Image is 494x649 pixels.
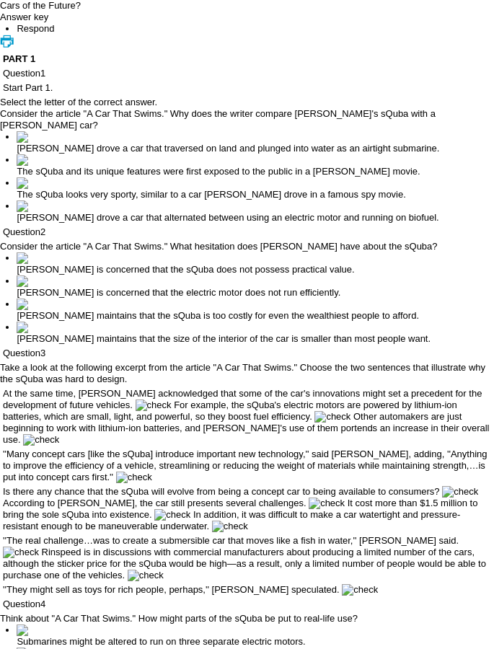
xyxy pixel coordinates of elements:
[212,521,248,532] img: check
[3,226,491,238] p: Question
[17,200,494,224] li: [PERSON_NAME] drove a car that alternated between using an electric motor and running on biofuel.
[40,348,45,358] span: 3
[23,434,59,446] img: check
[40,68,45,79] span: 1
[3,449,488,482] span: ''Many concept cars [like the sQuba] introduce important new technology,'' said [PERSON_NAME], ad...
[3,411,489,445] span: Other automakers are just beginning to work with lithium-ion batteries, and [PERSON_NAME]'s use o...
[3,348,491,359] p: Question
[3,584,340,595] span: ''They might sell as toys for rich people, perhaps,'' [PERSON_NAME] speculated.
[17,131,494,154] li: [PERSON_NAME] drove a car that traversed on land and plunged into water as an airtight submarine.
[17,131,28,143] img: A_filled.gif
[17,154,494,177] li: The sQuba and its unique features were first exposed to the public in a [PERSON_NAME] movie.
[17,322,437,345] li: [PERSON_NAME] maintains that the size of the interior of the car is smaller than most people want.
[154,509,190,521] img: check
[17,299,437,322] li: [PERSON_NAME] maintains that the sQuba is too costly for even the wealthiest people to afford.
[3,53,491,65] h3: PART 1
[17,322,28,333] img: D.gif
[3,498,477,520] span: It cost more than $1.5 million to bring the sole sQuba into existence.
[3,547,39,558] img: check
[442,486,478,498] img: check
[136,399,172,411] img: check
[17,252,437,275] li: [PERSON_NAME] is concerned that the sQuba does not possess practical value.
[3,547,486,580] span: Rinspeed is in discussions with commercial manufacturers about producing a limited number of the ...
[17,299,28,310] img: C.gif
[3,498,306,508] span: According to [PERSON_NAME], the car still presents several challenges.
[3,82,53,93] span: Start Part 1.
[3,399,457,422] span: For example, the sQuba's electric motors are powered by lithium-ion batteries, which are small, l...
[3,599,491,610] p: Question
[17,23,494,35] li: This is the Respond Tab
[3,535,459,546] span: ''The real challenge…was to create a submersible car that moves like a fish in water,'' [PERSON_N...
[17,624,371,648] li: Submarines might be altered to run on three separate electric motors.
[3,486,440,497] span: Is there any chance that the sQuba will evolve from being a concept car to being available to con...
[17,624,28,636] img: A.gif
[128,570,164,581] img: check
[17,275,437,299] li: [PERSON_NAME] is concerned that the electric motor does not run efficiently.
[3,68,491,79] p: Question
[314,411,350,423] img: check
[17,154,28,166] img: B.gif
[17,177,28,189] img: C.gif
[17,177,494,200] li: The sQuba looks very sporty, similar to a car [PERSON_NAME] drove in a famous spy movie.
[3,388,482,410] span: At the same time, [PERSON_NAME] acknowledged that some of the car's innovations might set a prece...
[116,472,152,483] img: check
[3,509,460,531] span: In addition, it was difficult to make a car watertight and pressure-resistant enough to be maneuv...
[40,599,45,609] span: 4
[17,252,28,264] img: A_filled.gif
[17,200,28,212] img: D.gif
[342,584,378,596] img: check
[309,498,345,509] img: check
[17,275,28,287] img: B.gif
[40,226,45,237] span: 2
